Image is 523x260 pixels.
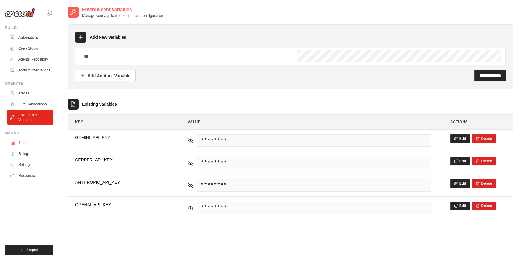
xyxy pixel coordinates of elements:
[68,115,176,129] th: Key
[82,6,163,13] h2: Environment Variables
[75,157,168,163] span: SERPER_API_KEY
[5,245,53,255] button: Logout
[181,115,438,129] th: Value
[75,179,168,185] span: ANTHROPIC_API_KEY
[7,54,53,64] a: Agents Repository
[27,248,38,252] span: Logout
[90,34,126,40] h3: Add New Variables
[7,88,53,98] a: Traces
[7,44,53,53] a: Crew Studio
[82,13,163,18] p: Manage your application secrets and configuration
[80,73,130,79] div: Add Another Variable
[7,33,53,42] a: Automations
[8,138,53,148] a: Usage
[450,179,470,188] button: Edit
[476,159,492,163] button: Delete
[443,115,513,129] th: Actions
[5,81,53,86] div: Operate
[5,131,53,136] div: Manage
[82,101,117,107] h3: Existing Variables
[476,203,492,208] button: Delete
[476,181,492,186] button: Delete
[450,134,470,143] button: Edit
[450,202,470,210] button: Edit
[7,99,53,109] a: LLM Connections
[7,65,53,75] a: Tools & Integrations
[7,171,53,180] button: Resources
[476,136,492,141] button: Delete
[75,202,168,208] span: OPENAI_API_KEY
[450,157,470,165] button: Edit
[7,110,53,125] a: Environment Variables
[18,173,36,178] span: Resources
[5,8,35,17] img: Logo
[7,149,53,159] a: Billing
[7,160,53,169] a: Settings
[75,134,168,140] span: GEMINI_API_KEY
[5,25,53,30] div: Build
[75,70,136,81] button: Add Another Variable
